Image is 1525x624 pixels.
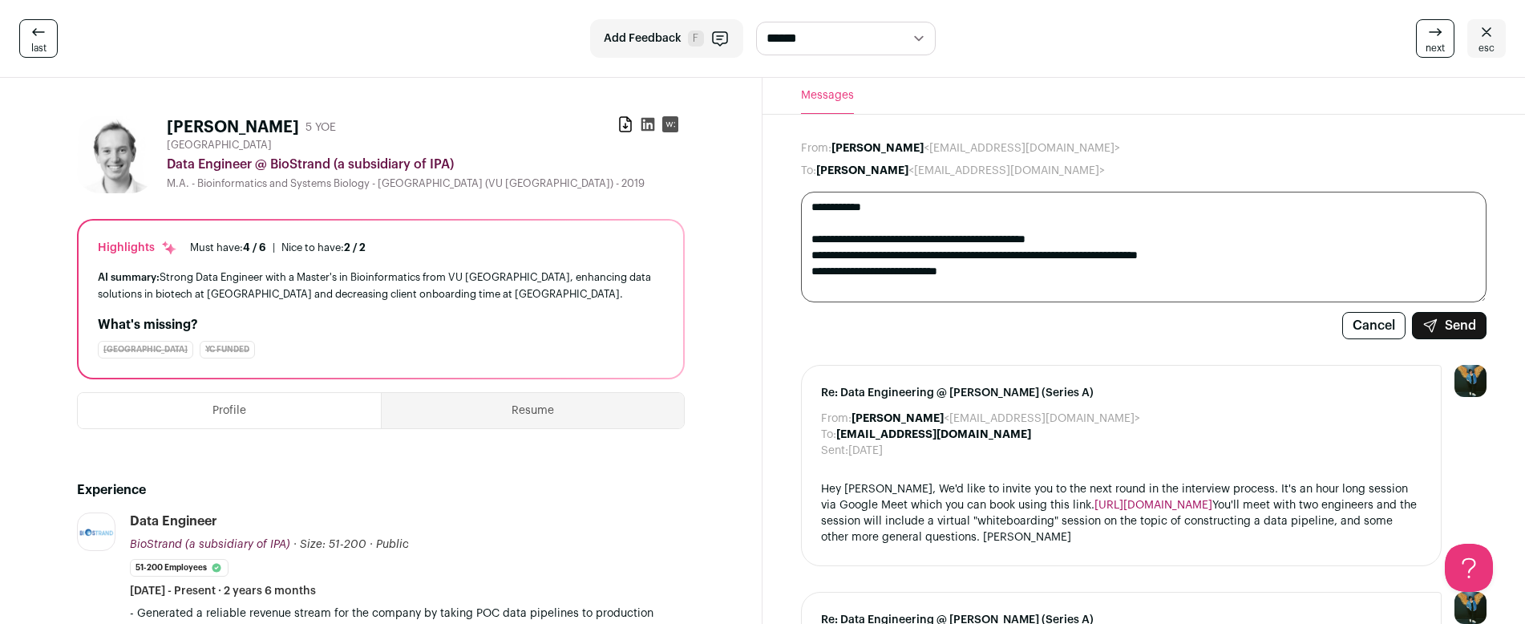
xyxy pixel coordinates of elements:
[382,393,684,428] button: Resume
[167,155,685,174] div: Data Engineer @ BioStrand (a subsidiary of IPA)
[801,78,854,114] button: Messages
[851,413,944,424] b: [PERSON_NAME]
[831,140,1120,156] dd: <[EMAIL_ADDRESS][DOMAIN_NAME]>
[98,269,664,302] div: Strong Data Engineer with a Master's in Bioinformatics from VU [GEOGRAPHIC_DATA], enhancing data ...
[344,242,366,253] span: 2 / 2
[1094,500,1212,511] a: [URL][DOMAIN_NAME]
[1478,42,1495,55] span: esc
[98,272,160,282] span: AI summary:
[816,163,1105,179] dd: <[EMAIL_ADDRESS][DOMAIN_NAME]>
[31,42,47,55] span: last
[801,140,831,156] dt: From:
[688,30,704,47] span: F
[98,240,177,256] div: Highlights
[1454,365,1487,397] img: 12031951-medium_jpg
[370,537,373,553] span: ·
[130,539,290,550] span: BioStrand (a subsidiary of IPA)
[200,341,255,359] div: YC Funded
[821,443,848,459] dt: Sent:
[98,341,193,359] div: [GEOGRAPHIC_DATA]
[821,481,1422,546] div: Hey [PERSON_NAME], We'd like to invite you to the next round in the interview process. It's an ho...
[1454,592,1487,624] img: 12031951-medium_jpg
[167,139,272,152] span: [GEOGRAPHIC_DATA]
[831,143,924,154] b: [PERSON_NAME]
[190,241,266,254] div: Must have:
[1342,312,1406,339] button: Cancel
[376,539,409,550] span: Public
[167,177,685,190] div: M.A. - Bioinformatics and Systems Biology - [GEOGRAPHIC_DATA] (VU [GEOGRAPHIC_DATA]) - 2019
[836,429,1031,440] b: [EMAIL_ADDRESS][DOMAIN_NAME]
[821,427,836,443] dt: To:
[281,241,366,254] div: Nice to have:
[1416,19,1454,58] a: next
[848,443,883,459] dd: [DATE]
[1467,19,1506,58] a: esc
[167,116,299,139] h1: [PERSON_NAME]
[816,165,908,176] b: [PERSON_NAME]
[243,242,266,253] span: 4 / 6
[1445,544,1493,592] iframe: Help Scout Beacon - Open
[78,528,115,537] img: 6bf1cf4ce703e510c92ab57af8a973a7aff01b11a0296d30c4cebdd7f62a5284.png
[821,411,851,427] dt: From:
[130,583,316,599] span: [DATE] - Present · 2 years 6 months
[801,163,816,179] dt: To:
[130,513,217,530] div: Data Engineer
[851,411,1140,427] dd: <[EMAIL_ADDRESS][DOMAIN_NAME]>
[821,385,1422,401] span: Re: Data Engineering @ [PERSON_NAME] (Series A)
[130,606,685,622] p: - Generated a reliable revenue stream for the company by taking POC data pipelines to production
[77,116,154,193] img: c55524008a48dab13bed43684c038a839f3ae93f3647f8fa78565b61a90609aa
[1426,42,1445,55] span: next
[293,539,366,550] span: · Size: 51-200
[604,30,682,47] span: Add Feedback
[305,120,336,136] div: 5 YOE
[77,480,685,500] h2: Experience
[1412,312,1487,339] button: Send
[78,393,381,428] button: Profile
[190,241,366,254] ul: |
[130,559,229,577] li: 51-200 employees
[98,315,664,334] h2: What's missing?
[19,19,58,58] a: last
[590,19,743,58] button: Add Feedback F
